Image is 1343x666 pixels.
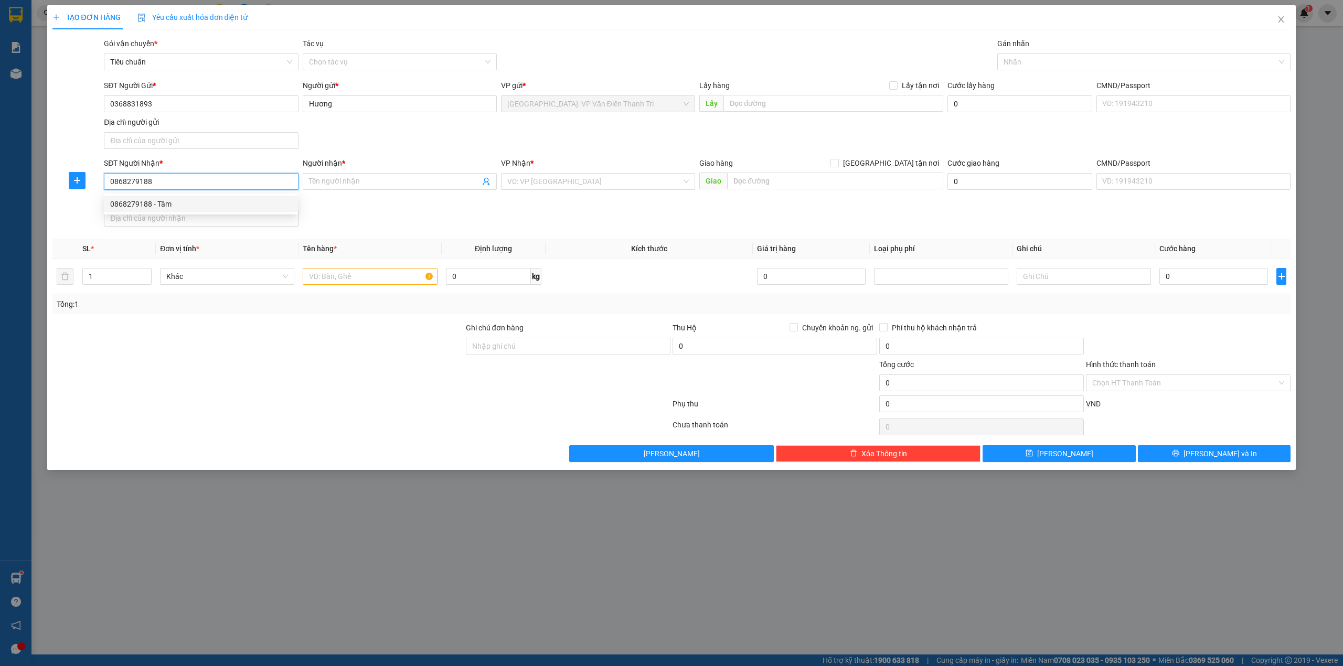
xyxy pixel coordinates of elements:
div: CMND/Passport [1096,80,1291,91]
span: [PHONE_NUMBER] [4,40,80,59]
input: Ghi chú đơn hàng [466,338,670,355]
strong: MST: [155,45,175,54]
input: 0 [757,268,866,285]
label: Cước giao hàng [947,159,999,167]
span: [PERSON_NAME] [644,448,700,459]
span: Lấy [699,95,723,112]
div: SĐT Người Nhận [104,157,298,169]
div: Người gửi [303,80,497,91]
span: Ngày in phiếu: 16:15 ngày [41,21,187,32]
span: plus [69,176,85,185]
button: [PERSON_NAME] [569,445,774,462]
strong: CSKH: [29,40,56,49]
div: 0868279188 - Tâm [104,196,298,212]
input: Dọc đường [727,173,943,189]
button: plus [1276,268,1286,285]
button: Close [1266,5,1296,35]
span: delete [850,449,857,458]
span: Gói vận chuyển [104,39,157,48]
span: [PERSON_NAME] và In [1184,448,1257,459]
input: Dọc đường [723,95,943,112]
label: Tác vụ [303,39,324,48]
span: TẠO ĐƠN HÀNG [52,13,121,22]
span: close [1277,15,1285,24]
input: Cước giao hàng [947,173,1092,190]
span: plus [1277,272,1286,281]
span: Giá trị hàng [757,244,796,253]
label: Hình thức thanh toán [1086,360,1156,369]
input: VD: Bàn, Ghế [303,268,437,285]
strong: PHIẾU DÁN LÊN HÀNG [45,5,183,19]
div: Tổng: 1 [57,298,518,310]
span: Khác [166,268,288,284]
span: Tiêu chuẩn [110,54,292,70]
img: icon [137,14,146,22]
span: Tên hàng [303,244,337,253]
button: save[PERSON_NAME] [983,445,1136,462]
span: [GEOGRAPHIC_DATA] tận nơi [839,157,943,169]
span: save [1026,449,1033,458]
input: Cước lấy hàng [947,95,1092,112]
div: Phụ thu [671,398,878,416]
span: Định lượng [475,244,512,253]
span: VP Nhận [501,159,530,167]
button: deleteXóa Thông tin [776,445,980,462]
span: Chuyển khoản ng. gửi [798,322,877,334]
span: SL [82,244,91,253]
button: plus [69,172,86,189]
label: Gán nhãn [997,39,1029,48]
div: VP gửi [501,80,695,91]
input: Địa chỉ của người nhận [104,210,298,227]
span: [PERSON_NAME] [1037,448,1093,459]
span: Hà Nội: VP Văn Điển Thanh Trì [507,96,689,112]
span: Thu Hộ [673,324,697,332]
span: Yêu cầu xuất hóa đơn điện tử [137,13,248,22]
span: user-add [482,177,491,186]
span: Mã đơn: VPVD1510250054 [4,68,109,97]
span: [DATE] [156,21,187,32]
button: delete [57,268,73,285]
span: Kích thước [631,244,667,253]
input: Địa chỉ của người gửi [104,132,298,149]
span: CÔNG TY TNHH CHUYỂN PHÁT NHANH BẢO AN [85,35,150,64]
label: Ghi chú đơn hàng [466,324,524,332]
div: Người nhận [303,157,497,169]
label: Cước lấy hàng [947,81,995,90]
div: SĐT Người Gửi [104,80,298,91]
span: Xóa Thông tin [861,448,907,459]
div: Địa chỉ người gửi [104,116,298,128]
span: 0109597835 [155,45,221,54]
th: Ghi chú [1012,239,1155,259]
div: 0868279188 - Tâm [110,198,292,210]
span: Cước hàng [1159,244,1196,253]
span: Đơn vị tính [160,244,199,253]
div: CMND/Passport [1096,157,1291,169]
span: printer [1172,449,1179,458]
button: printer[PERSON_NAME] và In [1138,445,1291,462]
span: Giao hàng [699,159,733,167]
span: plus [52,14,60,21]
span: Tổng cước [879,360,914,369]
span: VND [1086,400,1101,408]
span: Lấy hàng [699,81,730,90]
span: Giao [699,173,727,189]
div: Chưa thanh toán [671,419,878,437]
span: kg [531,268,541,285]
input: Ghi Chú [1017,268,1151,285]
span: Phí thu hộ khách nhận trả [888,322,981,334]
span: Lấy tận nơi [898,80,943,91]
th: Loại phụ phí [870,239,1012,259]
